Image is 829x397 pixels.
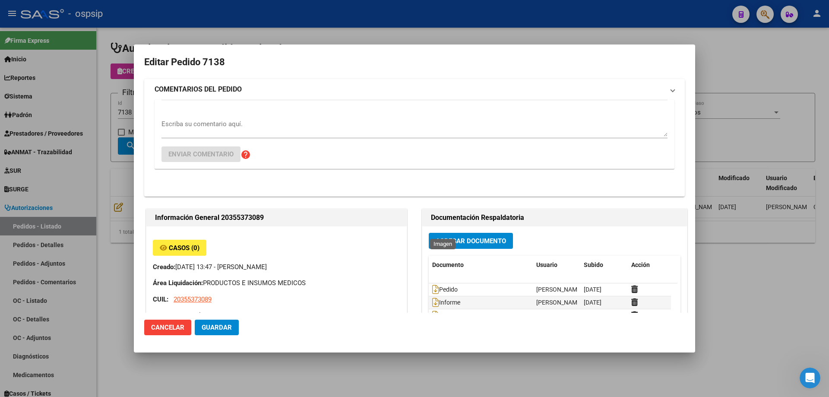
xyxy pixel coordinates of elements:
[800,368,820,388] iframe: Intercom live chat
[631,261,650,268] span: Acción
[628,256,671,274] datatable-header-cell: Acción
[536,299,582,306] span: [PERSON_NAME]
[144,54,685,70] h2: Editar Pedido 7138
[153,262,400,272] p: [DATE] 13:47 - [PERSON_NAME]
[153,311,188,319] strong: Parentesco:
[155,213,398,223] h2: Información General 20355373089
[153,279,203,287] strong: Área Liquidación:
[195,320,239,335] button: Guardar
[155,84,242,95] strong: COMENTARIOS DEL PEDIDO
[174,295,212,303] span: 20355373089
[144,79,685,100] mat-expansion-panel-header: COMENTARIOS DEL PEDIDO
[432,286,458,293] span: Pedido
[584,299,601,306] span: [DATE]
[533,256,580,274] datatable-header-cell: Usuario
[169,244,199,252] span: Casos (0)
[580,256,628,274] datatable-header-cell: Subido
[153,263,175,271] strong: Creado:
[429,233,513,249] button: Agregar Documento
[536,261,557,268] span: Usuario
[432,312,460,319] span: Informe
[584,286,601,293] span: [DATE]
[584,312,601,319] span: [DATE]
[153,295,168,303] strong: CUIL:
[536,312,582,319] span: [PERSON_NAME]
[429,256,533,274] datatable-header-cell: Documento
[584,261,603,268] span: Subido
[144,320,191,335] button: Cancelar
[153,278,400,288] p: PRODUCTOS E INSUMOS MEDICOS
[432,261,464,268] span: Documento
[161,146,240,162] button: Enviar comentario
[202,324,232,331] span: Guardar
[536,286,582,293] span: [PERSON_NAME]
[153,311,400,321] p: Titular
[431,213,678,223] h2: Documentación Respaldatoria
[151,324,184,331] span: Cancelar
[153,240,206,256] button: Casos (0)
[168,150,234,158] span: Enviar comentario
[144,100,685,196] div: COMENTARIOS DEL PEDIDO
[240,149,251,160] mat-icon: help
[436,237,506,245] span: Agregar Documento
[432,299,460,306] span: Informe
